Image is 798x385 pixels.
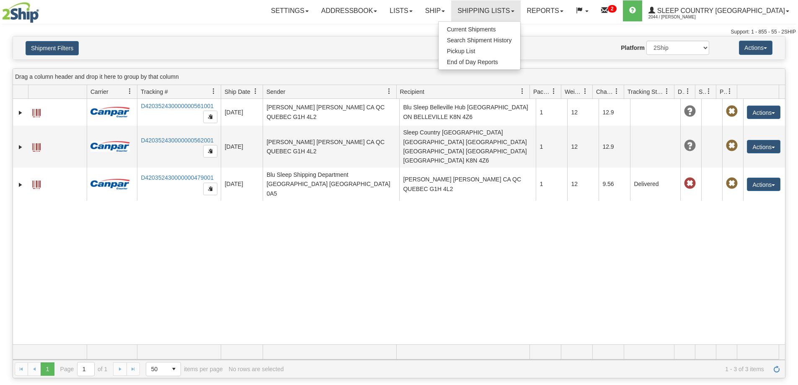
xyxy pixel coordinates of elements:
a: Pickup List [439,46,520,57]
a: Search Shipment History [439,35,520,46]
a: Shipping lists [451,0,520,21]
a: Label [32,140,41,153]
button: Actions [747,106,780,119]
span: Sender [266,88,285,96]
span: Page 1 [41,362,54,376]
a: End of Day Reports [439,57,520,67]
button: Actions [747,178,780,191]
td: 1 [536,99,567,126]
a: Expand [16,181,25,189]
span: Sleep Country [GEOGRAPHIC_DATA] [655,7,785,14]
img: 14 - Canpar [90,141,130,152]
label: Platform [621,44,645,52]
span: Delivery Status [678,88,685,96]
a: Shipment Issues filter column settings [702,84,716,98]
a: Sender filter column settings [382,84,396,98]
td: 9.56 [599,168,630,200]
a: Charge filter column settings [609,84,624,98]
td: [PERSON_NAME] [PERSON_NAME] CA QC QUEBEC G1H 4L2 [263,126,399,168]
a: D420352430000000479001 [141,174,214,181]
td: Blu Sleep Belleville Hub [GEOGRAPHIC_DATA] ON BELLEVILLE K8N 4Z6 [399,99,536,126]
td: Blu Sleep Shipping Department [GEOGRAPHIC_DATA] [GEOGRAPHIC_DATA] 0A5 [263,168,399,200]
a: Tracking Status filter column settings [660,84,674,98]
span: Tracking # [141,88,168,96]
span: End of Day Reports [447,59,498,65]
td: [DATE] [221,99,263,126]
button: Copy to clipboard [203,145,217,158]
td: [PERSON_NAME] [PERSON_NAME] CA QC QUEBEC G1H 4L2 [263,99,399,126]
img: 14 - Canpar [90,107,130,117]
a: Addressbook [315,0,384,21]
a: D420352430000000561001 [141,103,214,109]
img: logo2044.jpg [2,2,39,23]
a: Delivery Status filter column settings [681,84,695,98]
a: Expand [16,109,25,117]
a: Packages filter column settings [547,84,561,98]
td: 1 [536,168,567,200]
button: Actions [739,41,772,55]
td: 12 [567,168,599,200]
span: Recipient [400,88,424,96]
input: Page 1 [77,362,94,376]
span: select [167,362,181,376]
a: Label [32,105,41,119]
button: Copy to clipboard [203,111,217,123]
span: Charge [596,88,614,96]
td: Delivered [630,168,680,200]
a: Carrier filter column settings [123,84,137,98]
a: Pickup Status filter column settings [723,84,737,98]
span: Pickup Not Assigned [726,178,738,189]
div: grid grouping header [13,69,785,85]
span: Late [684,178,696,189]
a: Tracking # filter column settings [207,84,221,98]
span: Packages [533,88,551,96]
span: items per page [146,362,223,376]
span: Unknown [684,106,696,117]
a: Expand [16,143,25,151]
div: No rows are selected [229,366,284,372]
span: Page of 1 [60,362,108,376]
span: 2044 / [PERSON_NAME] [648,13,711,21]
iframe: chat widget [779,150,797,235]
span: Pickup Status [720,88,727,96]
button: Shipment Filters [26,41,79,55]
td: 12 [567,126,599,168]
span: Weight [565,88,582,96]
a: Ship [419,0,451,21]
td: Sleep Country [GEOGRAPHIC_DATA] [GEOGRAPHIC_DATA] [GEOGRAPHIC_DATA] [GEOGRAPHIC_DATA] [GEOGRAPHIC... [399,126,536,168]
a: Sleep Country [GEOGRAPHIC_DATA] 2044 / [PERSON_NAME] [642,0,795,21]
td: 12.9 [599,99,630,126]
span: 50 [151,365,162,373]
span: Pickup Not Assigned [726,140,738,152]
a: D420352430000000562001 [141,137,214,144]
a: Recipient filter column settings [515,84,529,98]
span: Current Shipments [447,26,496,33]
span: Carrier [90,88,108,96]
span: Ship Date [225,88,250,96]
span: Search Shipment History [447,37,512,44]
span: Shipment Issues [699,88,706,96]
a: Reports [521,0,570,21]
a: Settings [265,0,315,21]
button: Actions [747,140,780,153]
span: Tracking Status [628,88,664,96]
a: Ship Date filter column settings [248,84,263,98]
span: Unknown [684,140,696,152]
span: 1 - 3 of 3 items [289,366,764,372]
span: Pickup List [447,48,475,54]
div: Support: 1 - 855 - 55 - 2SHIP [2,28,796,36]
span: Pickup Not Assigned [726,106,738,117]
td: 12.9 [599,126,630,168]
td: [DATE] [221,126,263,168]
a: 2 [595,0,623,21]
a: Refresh [770,362,783,376]
a: Lists [383,0,418,21]
a: Label [32,177,41,190]
button: Copy to clipboard [203,183,217,195]
a: Weight filter column settings [578,84,592,98]
sup: 2 [608,5,617,13]
img: 14 - Canpar [90,179,130,189]
td: [DATE] [221,168,263,200]
span: Page sizes drop down [146,362,181,376]
td: 12 [567,99,599,126]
